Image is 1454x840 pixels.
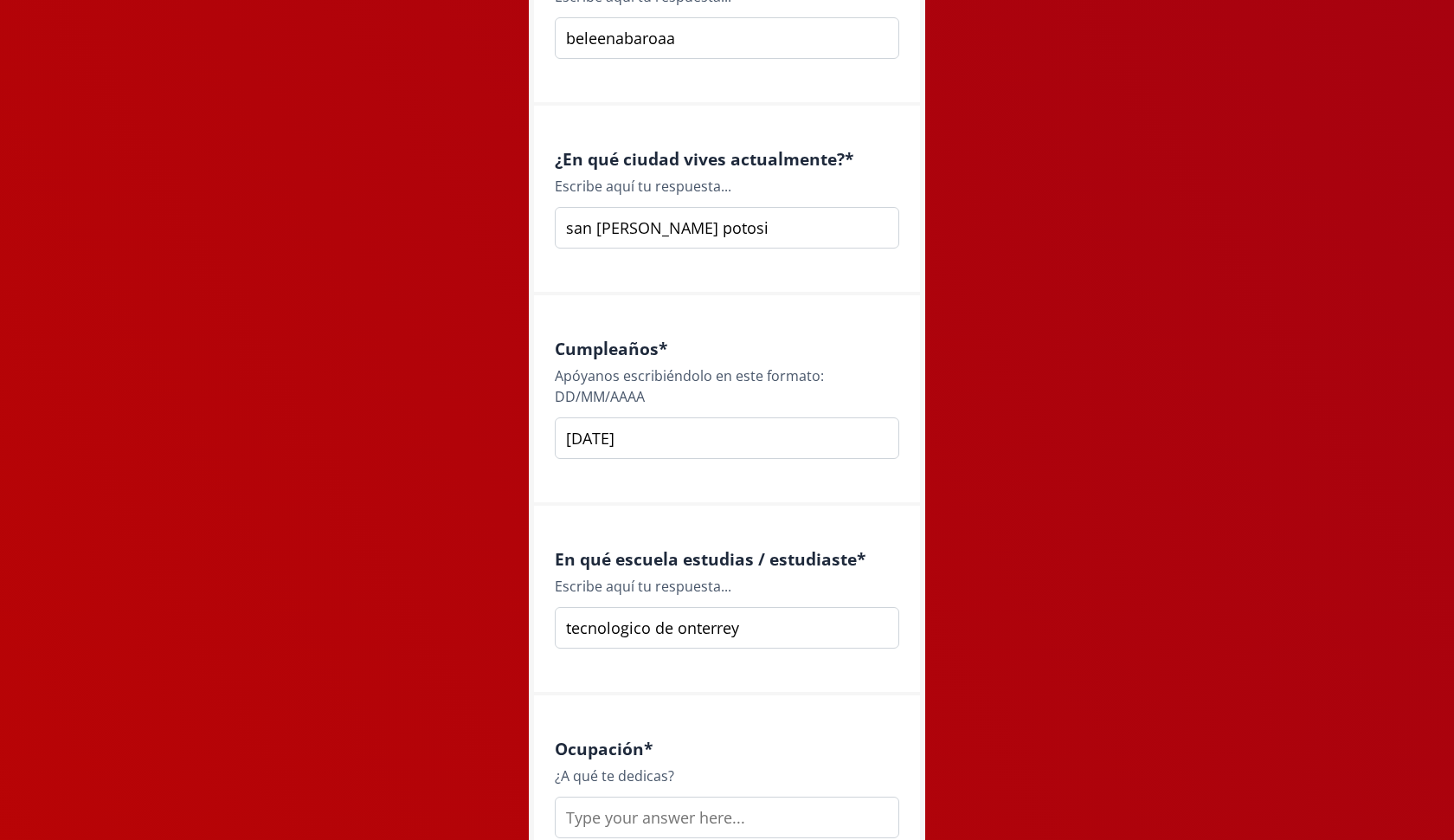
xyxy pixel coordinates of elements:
[555,766,899,786] div: ¿A qué te dedicas?
[555,176,899,197] div: Escribe aquí tu respuesta...
[555,207,899,249] input: Type your answer here...
[555,576,899,597] div: Escribe aquí tu respuesta...
[555,797,899,838] input: Type your answer here...
[555,549,899,569] h4: En qué escuela estudias / estudiaste *
[555,339,899,359] h4: Cumpleaños *
[555,149,899,169] h4: ¿En qué ciudad vives actualmente? *
[555,417,899,459] input: Type your answer here...
[555,739,899,759] h4: Ocupación *
[555,17,899,59] input: Type your answer here...
[555,607,899,649] input: Type your answer here...
[555,365,899,407] div: Apóyanos escribiéndolo en este formato: DD/MM/AAAA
